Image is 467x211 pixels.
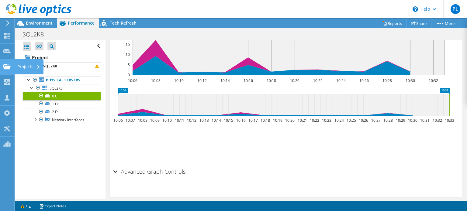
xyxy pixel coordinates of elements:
[433,118,442,123] text: 10:32
[273,118,282,123] text: 10:19
[298,118,307,123] text: 10:21
[310,118,319,123] text: 10:22
[212,118,221,123] text: 10:14
[175,118,184,123] text: 10:11
[35,202,71,210] a: Project Notes
[128,78,137,83] text: 10:06
[413,6,418,12] svg: \n
[151,78,161,83] text: 10:08
[406,78,415,83] text: 10:30
[187,118,196,123] text: 10:12
[23,100,101,108] a: 1 D:
[128,72,130,77] text: 0
[382,78,392,83] text: 10:28
[451,4,460,14] span: PL
[43,63,57,69] b: SQL2K8
[371,118,381,123] text: 10:27
[334,118,344,123] text: 10:24
[68,20,95,26] span: Performance
[174,78,184,83] text: 10:10
[224,118,233,123] text: 10:15
[285,118,295,123] text: 10:20
[110,20,137,26] span: Tech Refresh
[26,20,53,26] span: Environment
[162,118,172,123] text: 10:10
[267,78,276,83] text: 10:18
[138,118,147,123] text: 10:08
[378,19,407,28] a: Reports
[23,76,101,84] a: Physical Servers
[220,78,230,83] text: 10:14
[113,118,123,123] text: 10:06
[20,31,53,38] h1: SQL2K8
[23,108,101,116] a: 2 E:
[23,62,101,70] a: SQL2K8
[23,53,101,62] a: Project
[126,118,135,123] text: 10:07
[23,92,101,100] a: 0 C:
[261,118,270,123] text: 10:18
[313,78,323,83] text: 10:22
[396,118,405,123] text: 10:29
[359,78,369,83] text: 10:26
[420,118,430,123] text: 10:31
[359,118,368,123] text: 10:26
[322,118,331,123] text: 10:23
[244,78,253,83] text: 10:16
[197,78,207,83] text: 10:12
[14,59,43,74] div: Projects
[23,84,101,92] a: SQL2K8
[50,86,63,91] span: SQL2K8
[347,118,356,123] text: 10:25
[290,78,299,83] text: 10:20
[236,118,246,123] text: 10:16
[126,52,130,57] text: 10
[406,19,431,28] a: Share
[16,202,35,210] a: 1
[128,62,130,67] text: 5
[150,118,160,123] text: 10:09
[445,118,454,123] text: 10:33
[248,118,258,123] text: 10:17
[431,19,459,28] a: More
[408,118,417,123] text: 10:30
[113,165,185,178] h2: Advanced Graph Controls
[429,78,438,83] text: 10:32
[23,116,101,124] a: Network Interfaces
[383,118,393,123] text: 10:28
[336,78,346,83] text: 10:24
[199,118,209,123] text: 10:13
[126,42,130,47] text: 15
